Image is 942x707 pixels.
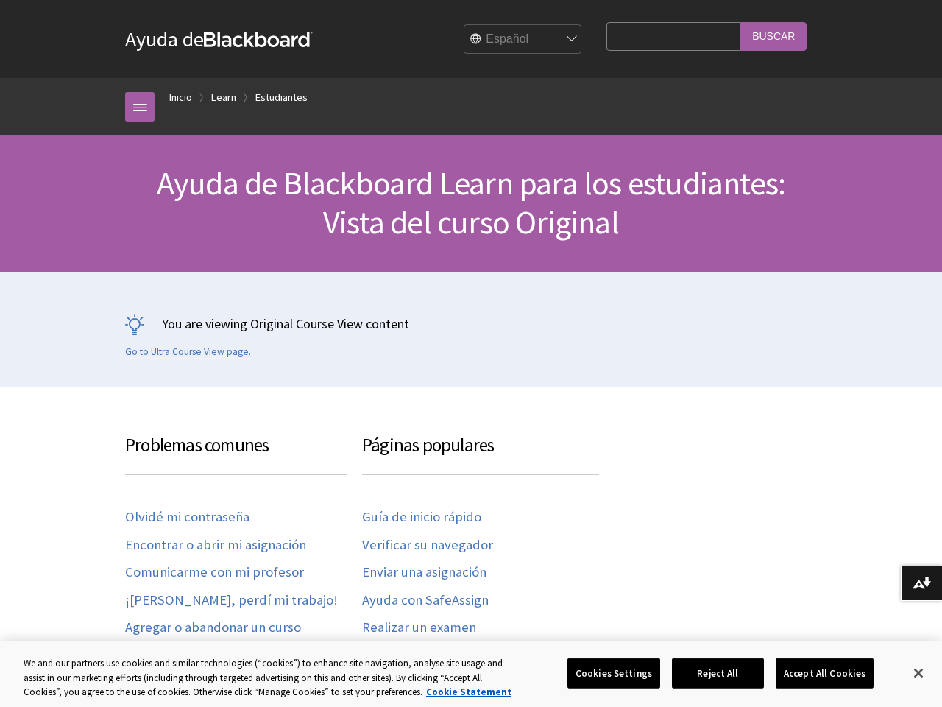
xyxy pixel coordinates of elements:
[567,658,660,689] button: Cookies Settings
[672,658,764,689] button: Reject All
[902,657,935,689] button: Close
[24,656,518,700] div: We and our partners use cookies and similar technologies (“cookies”) to enhance site navigation, ...
[426,686,511,698] a: More information about your privacy, opens in a new tab
[776,658,874,689] button: Accept All Cookies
